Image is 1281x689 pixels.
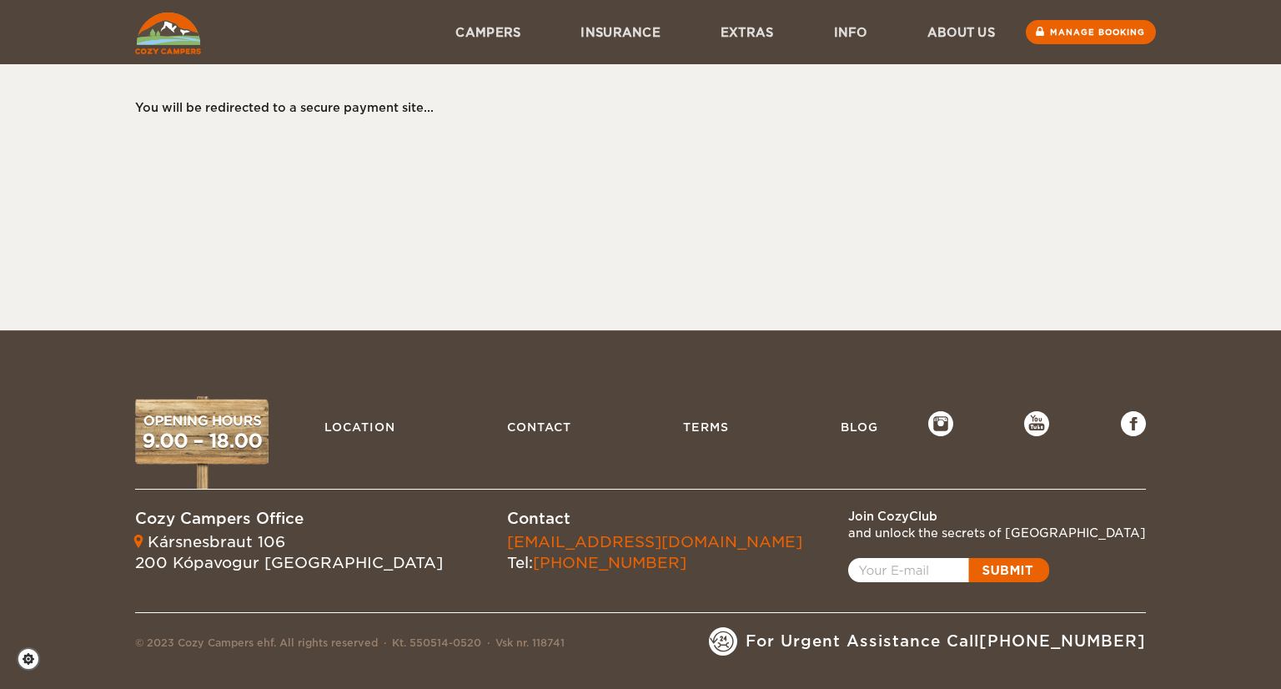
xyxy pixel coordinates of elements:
img: Cozy Campers [135,13,201,54]
a: Contact [499,411,580,443]
div: Join CozyClub [848,508,1146,525]
a: [PHONE_NUMBER] [533,554,686,571]
span: For Urgent Assistance Call [746,631,1146,652]
a: Location [316,411,404,443]
a: [EMAIL_ADDRESS][DOMAIN_NAME] [507,533,802,551]
div: Kársnesbraut 106 200 Kópavogur [GEOGRAPHIC_DATA] [135,531,443,574]
a: Cookie settings [17,647,51,671]
div: and unlock the secrets of [GEOGRAPHIC_DATA] [848,525,1146,541]
div: © 2023 Cozy Campers ehf. All rights reserved Kt. 550514-0520 Vsk nr. 118741 [135,636,565,656]
a: Blog [832,411,887,443]
a: Manage booking [1026,20,1156,44]
div: You will be redirected to a secure payment site... [135,99,1129,116]
a: Terms [675,411,737,443]
a: [PHONE_NUMBER] [979,632,1146,650]
div: Cozy Campers Office [135,508,443,530]
div: Contact [507,508,802,530]
div: Tel: [507,531,802,574]
a: Open popup [848,558,1049,582]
